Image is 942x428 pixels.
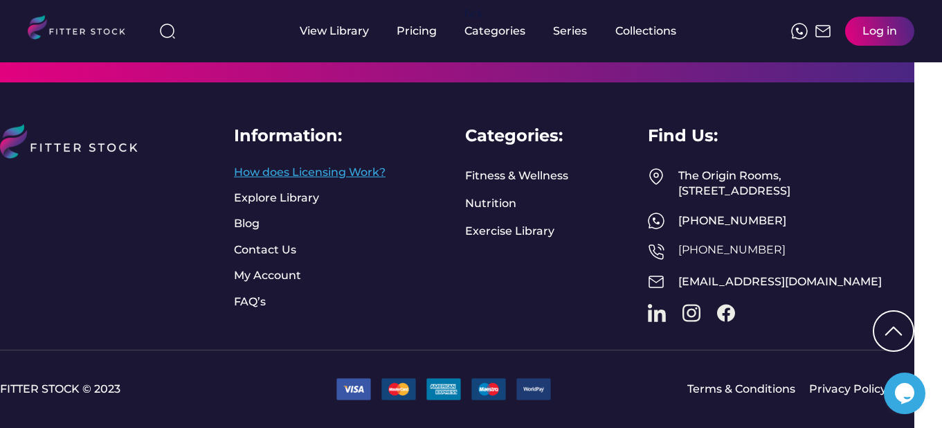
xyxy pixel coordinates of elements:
[809,382,887,397] a: Privacy Policy
[336,378,371,400] img: 1.png
[234,268,301,283] a: My Account
[678,243,786,256] a: [PHONE_NUMBER]
[234,216,269,231] a: Blog
[471,378,506,400] img: 3.png
[234,294,269,310] a: FAQ’s
[426,378,461,400] img: 22.png
[648,274,664,290] img: Frame%2051.svg
[28,15,137,44] img: LOGO.svg
[464,24,525,39] div: Categories
[678,213,887,229] div: [PHONE_NUMBER]
[397,24,437,39] div: Pricing
[815,23,831,39] img: Frame%2051.svg
[615,24,676,39] div: Collections
[648,243,664,260] img: Frame%2050.svg
[791,23,808,39] img: meteor-icons_whatsapp%20%281%29.svg
[648,124,718,148] div: Find Us:
[465,196,516,211] a: Nutrition
[553,24,588,39] div: Series
[234,165,386,180] a: How does Licensing Work?
[648,213,664,229] img: meteor-icons_whatsapp%20%281%29.svg
[465,224,554,239] a: Exercise Library
[465,124,563,148] div: Categories:
[234,242,296,258] a: Contact Us
[464,7,482,21] div: fvck
[159,23,176,39] img: search-normal%203.svg
[516,378,551,400] img: 9.png
[234,124,342,148] div: Information:
[874,312,913,350] img: Group%201000002322%20%281%29.svg
[300,24,369,39] div: View Library
[648,168,664,185] img: Frame%2049.svg
[234,190,319,206] a: Explore Library
[884,373,928,414] iframe: chat widget
[862,24,897,39] div: Log in
[687,382,795,397] a: Terms & Conditions
[465,168,568,184] a: Fitness & Wellness
[678,275,882,288] a: [EMAIL_ADDRESS][DOMAIN_NAME]
[678,168,887,199] div: The Origin Rooms, [STREET_ADDRESS]
[381,378,416,400] img: 2.png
